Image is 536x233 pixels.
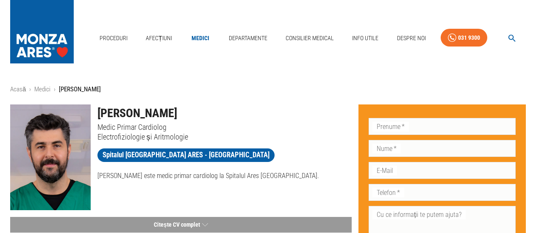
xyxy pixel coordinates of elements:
nav: breadcrumb [10,85,526,94]
a: Medici [187,30,214,47]
button: Citește CV complet [10,217,352,233]
a: Despre Noi [394,30,429,47]
h1: [PERSON_NAME] [97,104,352,122]
a: Departamente [225,30,271,47]
li: › [54,85,56,94]
a: Proceduri [96,30,131,47]
a: Spitalul [GEOGRAPHIC_DATA] ARES - [GEOGRAPHIC_DATA] [97,148,275,162]
a: 031 9300 [441,29,487,47]
p: Medic Primar Cardiolog [97,122,352,132]
a: Afecțiuni [142,30,175,47]
a: Medici [34,85,50,93]
span: Spitalul [GEOGRAPHIC_DATA] ARES - [GEOGRAPHIC_DATA] [97,150,275,160]
p: [PERSON_NAME] este medic primar cardiolog la Spitalul Ares [GEOGRAPHIC_DATA]. [97,171,352,181]
a: Consilier Medical [282,30,337,47]
p: [PERSON_NAME] [59,85,101,94]
p: Electrofiziologie și Aritmologie [97,132,352,142]
div: 031 9300 [458,33,480,43]
img: Dr. Mihai Puiu [10,104,91,210]
a: Info Utile [349,30,382,47]
a: Acasă [10,85,26,93]
li: › [29,85,31,94]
